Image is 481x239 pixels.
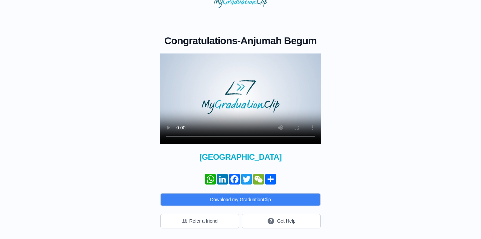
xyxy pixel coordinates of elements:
span: Anjumah Begum [240,35,317,46]
a: WeChat [253,174,265,185]
button: Download my GraduationClip [160,193,321,206]
a: Twitter [240,174,253,185]
button: Get Help [242,214,321,228]
span: [GEOGRAPHIC_DATA] [160,152,321,162]
a: LinkedIn [216,174,228,185]
button: Refer a friend [160,214,239,228]
a: Share [265,174,277,185]
a: Facebook [228,174,240,185]
span: Congratulations [164,35,237,46]
a: WhatsApp [204,174,216,185]
h1: - [160,35,321,47]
